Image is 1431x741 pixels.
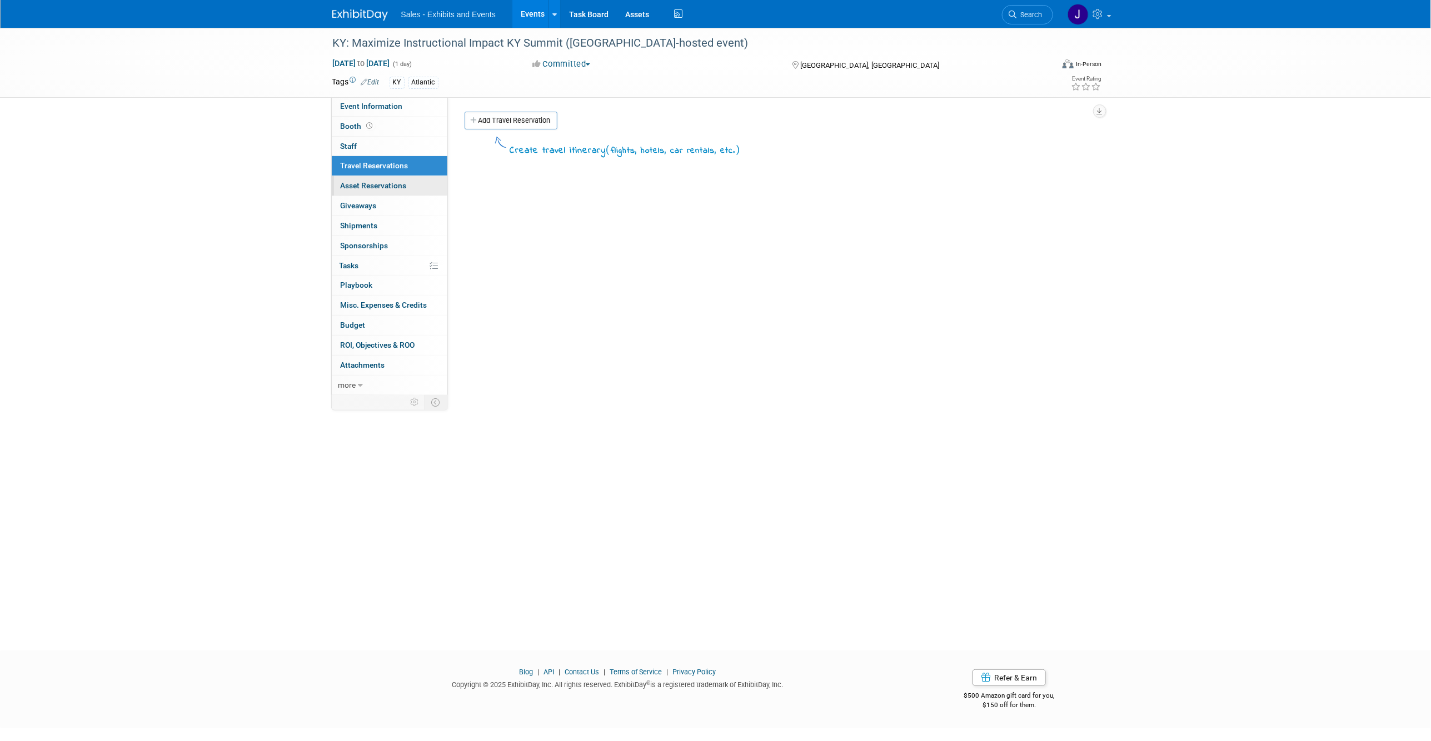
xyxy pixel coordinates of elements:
[365,122,375,130] span: Booth not reserved yet
[606,144,611,155] span: (
[510,143,741,158] div: Create travel itinerary
[332,236,447,256] a: Sponsorships
[1071,76,1101,82] div: Event Rating
[341,241,388,250] span: Sponsorships
[332,216,447,236] a: Shipments
[329,33,1036,53] div: KY: Maximize Instructional Impact KY Summit ([GEOGRAPHIC_DATA]-hosted event)
[341,281,373,289] span: Playbook
[1075,60,1101,68] div: In-Person
[672,668,716,676] a: Privacy Policy
[332,256,447,276] a: Tasks
[565,668,599,676] a: Contact Us
[332,375,447,395] a: more
[341,181,407,190] span: Asset Reservations
[332,336,447,355] a: ROI, Objectives & ROO
[920,684,1099,709] div: $500 Amazon gift card for you,
[332,276,447,295] a: Playbook
[544,668,554,676] a: API
[332,76,380,89] td: Tags
[341,221,378,230] span: Shipments
[1017,11,1043,19] span: Search
[800,61,939,69] span: [GEOGRAPHIC_DATA], [GEOGRAPHIC_DATA]
[973,669,1046,686] a: Refer & Earn
[392,61,412,68] span: (1 day)
[601,668,608,676] span: |
[341,341,415,349] span: ROI, Objectives & ROO
[332,196,447,216] a: Giveaways
[528,58,595,70] button: Committed
[341,321,366,329] span: Budget
[332,296,447,315] a: Misc. Expenses & Credits
[341,161,408,170] span: Travel Reservations
[341,361,385,369] span: Attachments
[332,176,447,196] a: Asset Reservations
[332,97,447,116] a: Event Information
[341,122,375,131] span: Booth
[332,58,391,68] span: [DATE] [DATE]
[425,395,447,409] td: Toggle Event Tabs
[646,680,650,686] sup: ®
[1002,5,1053,24] a: Search
[341,301,427,309] span: Misc. Expenses & Credits
[356,59,367,68] span: to
[332,9,388,21] img: ExhibitDay
[340,261,359,270] span: Tasks
[332,356,447,375] a: Attachments
[408,77,438,88] div: Atlantic
[341,102,403,111] span: Event Information
[332,316,447,335] a: Budget
[332,117,447,136] a: Booth
[664,668,671,676] span: |
[611,144,736,157] span: flights, hotels, car rentals, etc.
[390,77,405,88] div: KY
[1063,59,1074,68] img: Format-Inperson.png
[535,668,542,676] span: |
[519,668,533,676] a: Blog
[332,137,447,156] a: Staff
[401,10,496,19] span: Sales - Exhibits and Events
[1068,4,1089,25] img: Joe Quinn
[341,201,377,210] span: Giveaways
[465,112,557,129] a: Add Travel Reservation
[610,668,662,676] a: Terms of Service
[736,144,741,155] span: )
[406,395,425,409] td: Personalize Event Tab Strip
[920,700,1099,710] div: $150 off for them.
[332,156,447,176] a: Travel Reservations
[556,668,563,676] span: |
[338,380,356,389] span: more
[361,78,380,86] a: Edit
[988,58,1102,74] div: Event Format
[332,677,904,690] div: Copyright © 2025 ExhibitDay, Inc. All rights reserved. ExhibitDay is a registered trademark of Ex...
[341,142,357,151] span: Staff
